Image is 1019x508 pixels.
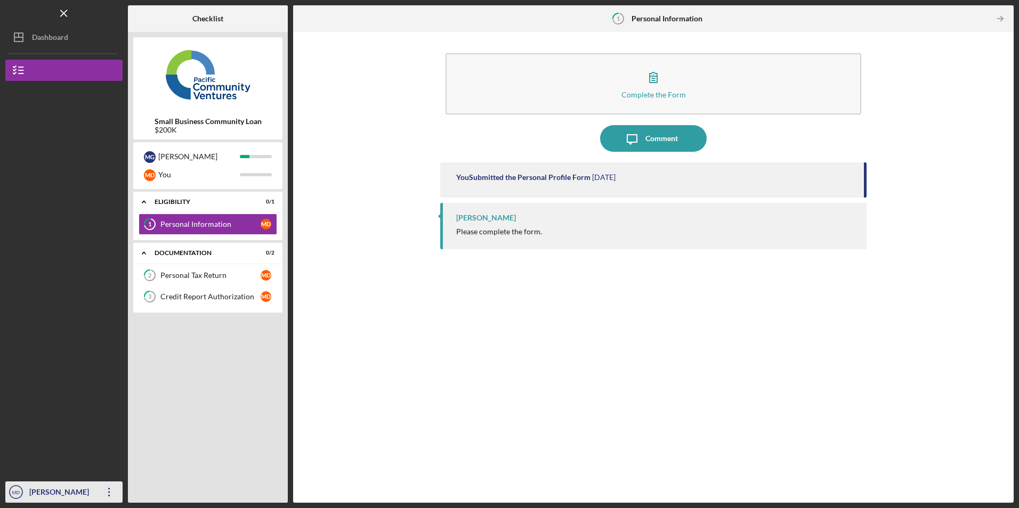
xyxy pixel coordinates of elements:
button: MD[PERSON_NAME] [5,481,123,503]
div: [PERSON_NAME] [27,481,96,505]
div: $200K [155,126,262,134]
div: 0 / 2 [255,250,274,256]
div: M D [144,169,156,181]
a: 2Personal Tax ReturnMD [139,265,277,286]
div: Complete the Form [621,91,686,99]
div: Please complete the form. [456,227,542,236]
div: M G [144,151,156,163]
button: Comment [600,125,707,152]
tspan: 3 [148,293,151,300]
text: MD [12,489,20,495]
time: 2025-08-26 22:08 [592,173,616,182]
div: M D [261,219,271,230]
b: Checklist [192,14,223,23]
button: Complete the Form [446,53,861,114]
b: Small Business Community Loan [155,117,262,126]
tspan: 2 [148,272,151,279]
div: [PERSON_NAME] [456,214,516,222]
div: Dashboard [32,27,68,51]
div: 0 / 1 [255,199,274,205]
b: Personal Information [632,14,702,23]
div: Eligibility [155,199,248,205]
div: [PERSON_NAME] [158,148,240,166]
div: You [158,166,240,184]
div: M D [261,270,271,281]
tspan: 1 [617,15,620,22]
a: 1Personal InformationMD [139,214,277,235]
img: Product logo [133,43,282,106]
div: M D [261,291,271,302]
div: Personal Information [160,220,261,228]
a: 3Credit Report AuthorizationMD [139,286,277,307]
div: Credit Report Authorization [160,292,261,301]
div: Comment [645,125,678,152]
button: Dashboard [5,27,123,48]
div: You Submitted the Personal Profile Form [456,173,591,182]
div: Documentation [155,250,248,256]
tspan: 1 [148,221,151,228]
div: Personal Tax Return [160,271,261,280]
